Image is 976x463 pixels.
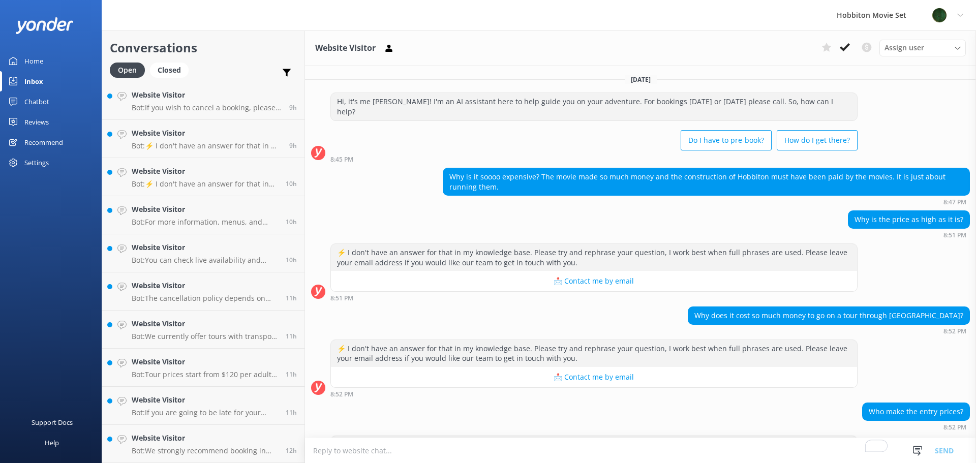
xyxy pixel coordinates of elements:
p: Bot: If you wish to cancel a booking, please contact our reservations team via phone at [PHONE_NU... [132,103,282,112]
p: Bot: You can check live availability and book your Hobbiton Movie Set Tour online at [DOMAIN_NAME... [132,256,278,265]
p: Bot: ⚡ I don't have an answer for that in my knowledge base. Please try and rephrase your questio... [132,179,278,189]
a: Website VisitorBot:For more information, menus, and pricing on weddings at [GEOGRAPHIC_DATA], ple... [102,196,304,234]
div: Sep 18 2025 08:52pm (UTC +12:00) Pacific/Auckland [862,423,970,430]
a: Website VisitorBot:If you wish to cancel a booking, please contact our reservations team via phon... [102,82,304,120]
p: Bot: For more information, menus, and pricing on weddings at [GEOGRAPHIC_DATA], please visit [DOM... [132,218,278,227]
a: Open [110,64,150,75]
div: Why is the price as high as it is? [848,211,969,228]
button: 📩 Contact me by email [331,271,857,291]
strong: 8:52 PM [943,424,966,430]
span: Assign user [884,42,924,53]
h4: Website Visitor [132,242,278,253]
div: Why is it soooo expensive? The movie made so much money and the construction of Hobbiton must hav... [443,168,969,195]
div: ⚡ I don't have an answer for that in my knowledge base. Please try and rephrase your question, I ... [331,436,857,463]
div: Chatbot [24,91,49,112]
h4: Website Visitor [132,356,278,367]
div: Hi, it's me [PERSON_NAME]! I'm an AI assistant here to help guide you on your adventure. For book... [331,93,857,120]
span: [DATE] [625,75,657,84]
span: Sep 19 2025 01:00am (UTC +12:00) Pacific/Auckland [289,103,297,112]
div: Open [110,63,145,78]
strong: 8:52 PM [943,328,966,334]
div: Support Docs [32,412,73,433]
span: Sep 18 2025 10:16pm (UTC +12:00) Pacific/Auckland [286,446,297,455]
div: ⚡ I don't have an answer for that in my knowledge base. Please try and rephrase your question, I ... [331,244,857,271]
strong: 8:45 PM [330,157,353,163]
p: Bot: If you are going to be late for your tour, it's recommended to call us as soon as possible a... [132,408,278,417]
h4: Website Visitor [132,128,282,139]
h4: Website Visitor [132,166,278,177]
div: Help [45,433,59,453]
button: 📩 Contact me by email [331,367,857,387]
button: How do I get there? [777,130,858,150]
img: yonder-white-logo.png [15,17,74,34]
div: Who make the entry prices? [863,403,969,420]
div: Recommend [24,132,63,152]
h4: Website Visitor [132,318,278,329]
h4: Website Visitor [132,89,282,101]
a: Website VisitorBot:Tour prices start from $120 per adult for the Hobbiton Movie Set guided tour. ... [102,349,304,387]
span: Sep 19 2025 01:00am (UTC +12:00) Pacific/Auckland [289,141,297,150]
a: Website VisitorBot:We currently offer tours with transport from The Shire's Rest and Matamata isi... [102,311,304,349]
span: Sep 18 2025 10:49pm (UTC +12:00) Pacific/Auckland [286,332,297,341]
img: 34-1625720359.png [932,8,947,23]
button: Do I have to pre-book? [681,130,772,150]
div: Sep 18 2025 08:45pm (UTC +12:00) Pacific/Auckland [330,156,858,163]
div: Settings [24,152,49,173]
div: Inbox [24,71,43,91]
div: Sep 18 2025 08:47pm (UTC +12:00) Pacific/Auckland [443,198,970,205]
h2: Conversations [110,38,297,57]
div: Why does it cost so much money to go on a tour through [GEOGRAPHIC_DATA]? [688,307,969,324]
span: Sep 18 2025 10:48pm (UTC +12:00) Pacific/Auckland [286,370,297,379]
h3: Website Visitor [315,42,376,55]
a: Website VisitorBot:We strongly recommend booking in advance as our tours are known to sell out, e... [102,425,304,463]
p: Bot: The cancellation policy depends on the tour product you have booked: - Hobbiton Movie Set to... [132,294,278,303]
span: Sep 18 2025 11:43pm (UTC +12:00) Pacific/Auckland [286,179,297,188]
div: ⚡ I don't have an answer for that in my knowledge base. Please try and rephrase your question, I ... [331,340,857,367]
div: Assign User [879,40,966,56]
div: Sep 18 2025 08:52pm (UTC +12:00) Pacific/Auckland [688,327,970,334]
strong: 8:47 PM [943,199,966,205]
a: Website VisitorBot:If you are going to be late for your tour, it's recommended to call us as soon... [102,387,304,425]
a: Website VisitorBot:⚡ I don't have an answer for that in my knowledge base. Please try and rephras... [102,158,304,196]
p: Bot: We currently offer tours with transport from The Shire's Rest and Matamata isite only. We do... [132,332,278,341]
span: Sep 18 2025 10:32pm (UTC +12:00) Pacific/Auckland [286,408,297,417]
p: Bot: ⚡ I don't have an answer for that in my knowledge base. Please try and rephrase your questio... [132,141,282,150]
strong: 8:51 PM [330,295,353,301]
span: Sep 18 2025 11:32pm (UTC +12:00) Pacific/Auckland [286,256,297,264]
a: Website VisitorBot:⚡ I don't have an answer for that in my knowledge base. Please try and rephras... [102,120,304,158]
span: Sep 18 2025 10:58pm (UTC +12:00) Pacific/Auckland [286,294,297,302]
p: Bot: Tour prices start from $120 per adult for the Hobbiton Movie Set guided tour. For more detai... [132,370,278,379]
strong: 8:51 PM [943,232,966,238]
textarea: To enrich screen reader interactions, please activate Accessibility in Grammarly extension settings [305,438,976,463]
h4: Website Visitor [132,280,278,291]
strong: 8:52 PM [330,391,353,397]
div: Home [24,51,43,71]
div: Sep 18 2025 08:52pm (UTC +12:00) Pacific/Auckland [330,390,858,397]
h4: Website Visitor [132,204,278,215]
div: Reviews [24,112,49,132]
h4: Website Visitor [132,394,278,406]
div: Closed [150,63,189,78]
div: Sep 18 2025 08:51pm (UTC +12:00) Pacific/Auckland [848,231,970,238]
a: Website VisitorBot:You can check live availability and book your Hobbiton Movie Set Tour online a... [102,234,304,272]
span: Sep 18 2025 11:38pm (UTC +12:00) Pacific/Auckland [286,218,297,226]
a: Website VisitorBot:The cancellation policy depends on the tour product you have booked: - Hobbito... [102,272,304,311]
a: Closed [150,64,194,75]
h4: Website Visitor [132,433,278,444]
div: Sep 18 2025 08:51pm (UTC +12:00) Pacific/Auckland [330,294,858,301]
p: Bot: We strongly recommend booking in advance as our tours are known to sell out, especially betw... [132,446,278,455]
